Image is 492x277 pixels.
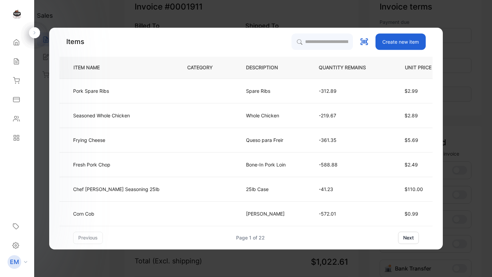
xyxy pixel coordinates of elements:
span: $2.49 [405,162,418,167]
p: -41.23 [319,186,377,193]
button: Create new item [375,33,426,50]
p: 25lb Case [246,186,269,193]
div: New messages notification [19,1,28,9]
p: UNIT PRICE [399,64,439,71]
p: -312.89 [319,87,377,94]
p: ITEM NAME [71,64,111,71]
p: CATEGORY [187,64,223,71]
p: Queso para Freir [246,136,283,144]
p: Bone-In Pork Loin [246,161,286,168]
div: Page 1 of 22 [236,234,265,241]
p: Fresh Pork Chop [73,161,110,168]
p: EM [10,258,19,266]
p: Items [66,37,84,47]
p: -572.01 [319,210,377,217]
p: Frying Cheese [73,136,109,144]
p: DESCRIPTION [246,64,289,71]
span: $110.00 [405,186,423,192]
p: -588.88 [319,161,377,168]
p: Whole Chicken [246,112,279,119]
p: Corn Cob [73,210,109,217]
button: Open LiveChat chat widget [5,3,26,23]
p: Seasoned Whole Chicken [73,112,130,119]
span: $0.99 [405,211,418,217]
p: -219.67 [319,112,377,119]
p: QUANTITY REMAINS [319,64,377,71]
span: $2.99 [405,88,418,94]
p: Chef [PERSON_NAME] Seasoning 25lb [73,186,160,193]
span: $5.69 [405,137,418,143]
span: $2.89 [405,113,418,118]
button: previous [73,232,103,244]
p: [PERSON_NAME] [246,210,285,217]
p: Spare Ribs [246,87,270,94]
p: -361.35 [319,136,377,144]
button: next [398,232,419,244]
p: Pork Spare Ribs [73,87,109,94]
img: logo [12,9,22,19]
